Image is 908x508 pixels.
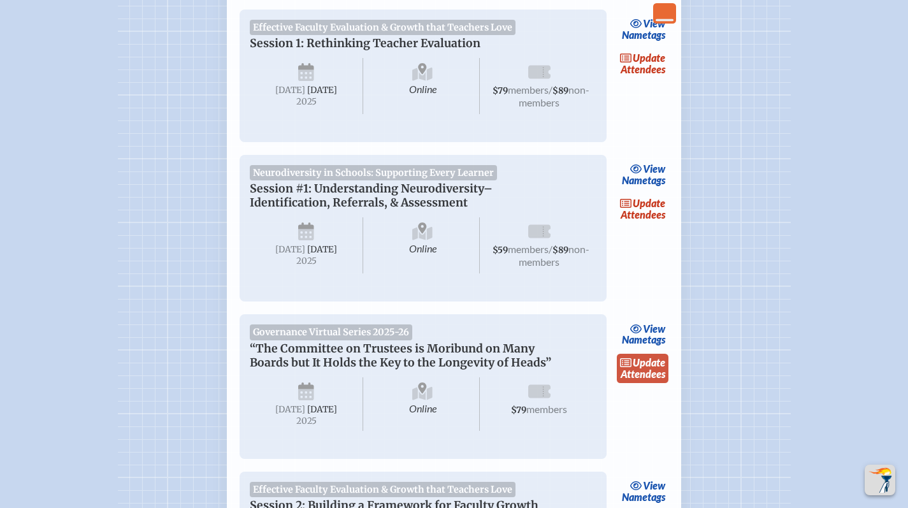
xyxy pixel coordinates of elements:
[526,403,567,415] span: members
[865,465,895,495] button: Scroll Top
[643,479,665,491] span: view
[493,85,508,96] span: $79
[250,182,493,210] span: Session #1: Understanding Neurodiversity–Identification, Referrals, & Assessment
[511,405,526,416] span: $79
[619,319,669,349] a: viewNametags
[250,324,413,340] span: Governance Virtual Series 2025-26
[307,244,337,255] span: [DATE]
[275,244,305,255] span: [DATE]
[619,477,669,506] a: viewNametags
[260,416,353,426] span: 2025
[275,404,305,415] span: [DATE]
[260,256,353,266] span: 2025
[643,17,665,29] span: view
[250,36,480,50] span: Session 1: Rethinking Teacher Evaluation
[250,342,551,370] span: “The Committee on Trustees is Moribund on Many Boards but It Holds the Key to the Longevity of He...
[633,356,665,368] span: update
[366,377,480,431] span: Online
[366,58,480,114] span: Online
[633,52,665,64] span: update
[250,20,516,35] span: Effective Faculty Evaluation & Growth that Teachers Love
[619,15,669,44] a: viewNametags
[549,83,552,96] span: /
[493,245,508,256] span: $59
[508,83,549,96] span: members
[508,243,549,255] span: members
[619,160,669,189] a: viewNametags
[307,404,337,415] span: [DATE]
[366,217,480,273] span: Online
[617,354,669,383] a: updateAttendees
[260,97,353,106] span: 2025
[643,323,665,335] span: view
[552,245,568,256] span: $89
[307,85,337,96] span: [DATE]
[643,163,665,175] span: view
[519,243,589,268] span: non-members
[867,467,893,493] img: To the top
[519,83,589,108] span: non-members
[633,197,665,209] span: update
[250,165,498,180] span: Neurodiversity in Schools: Supporting Every Learner
[250,482,516,497] span: Effective Faculty Evaluation & Growth that Teachers Love
[549,243,552,255] span: /
[275,85,305,96] span: [DATE]
[617,194,669,224] a: updateAttendees
[552,85,568,96] span: $89
[617,49,669,78] a: updateAttendees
